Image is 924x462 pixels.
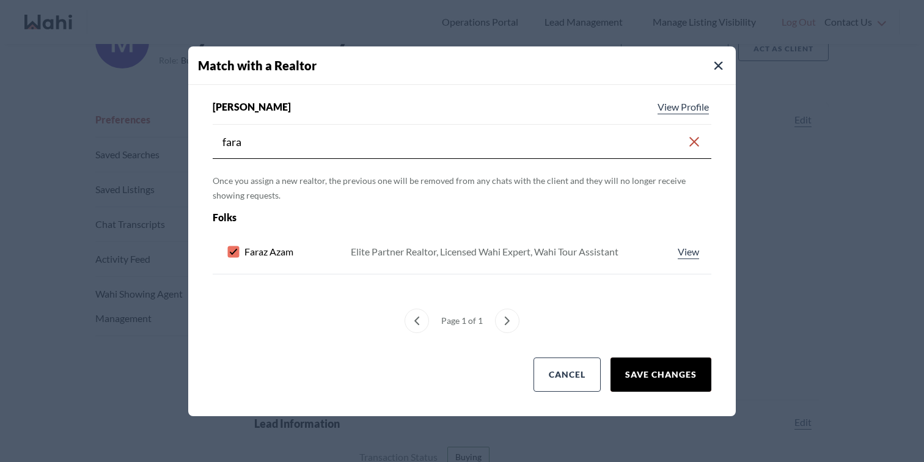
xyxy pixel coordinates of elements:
nav: Match with an agent menu pagination [213,309,711,333]
button: Close Modal [711,59,726,73]
button: Clear search [687,131,702,153]
div: Folks [213,210,612,225]
p: Once you assign a new realtor, the previous one will be removed from any chats with the client an... [213,174,711,203]
div: Page 1 of 1 [436,309,488,333]
input: Search input [222,131,687,153]
a: View profile [675,244,702,259]
span: Faraz Azam [244,244,293,259]
button: previous page [405,309,429,333]
button: Cancel [533,358,601,392]
h4: Match with a Realtor [198,56,736,75]
a: View profile [655,100,711,114]
button: next page [495,309,519,333]
button: Save Changes [610,358,711,392]
span: [PERSON_NAME] [213,100,291,114]
div: Elite Partner Realtor, Licensed Wahi Expert, Wahi Tour Assistant [351,244,618,259]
